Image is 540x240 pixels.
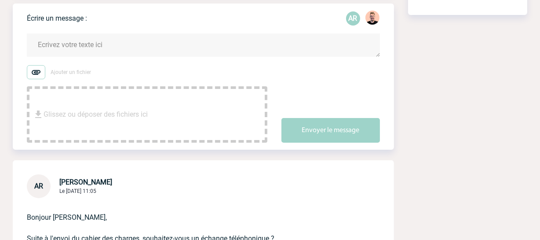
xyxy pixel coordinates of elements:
div: Stefan MILADINOVIC [365,11,379,26]
span: Glissez ou déposer des fichiers ici [44,92,148,137]
button: Envoyer le message [281,118,380,143]
img: file_download.svg [33,109,44,120]
span: AR [34,182,43,190]
p: Écrire un message : [27,14,87,22]
span: Ajouter un fichier [51,69,91,75]
p: AR [346,11,360,26]
span: [PERSON_NAME] [59,178,112,186]
span: Le [DATE] 11:05 [59,188,96,194]
img: 129741-1.png [365,11,379,25]
div: Aurore ROSENPIK [346,11,360,26]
